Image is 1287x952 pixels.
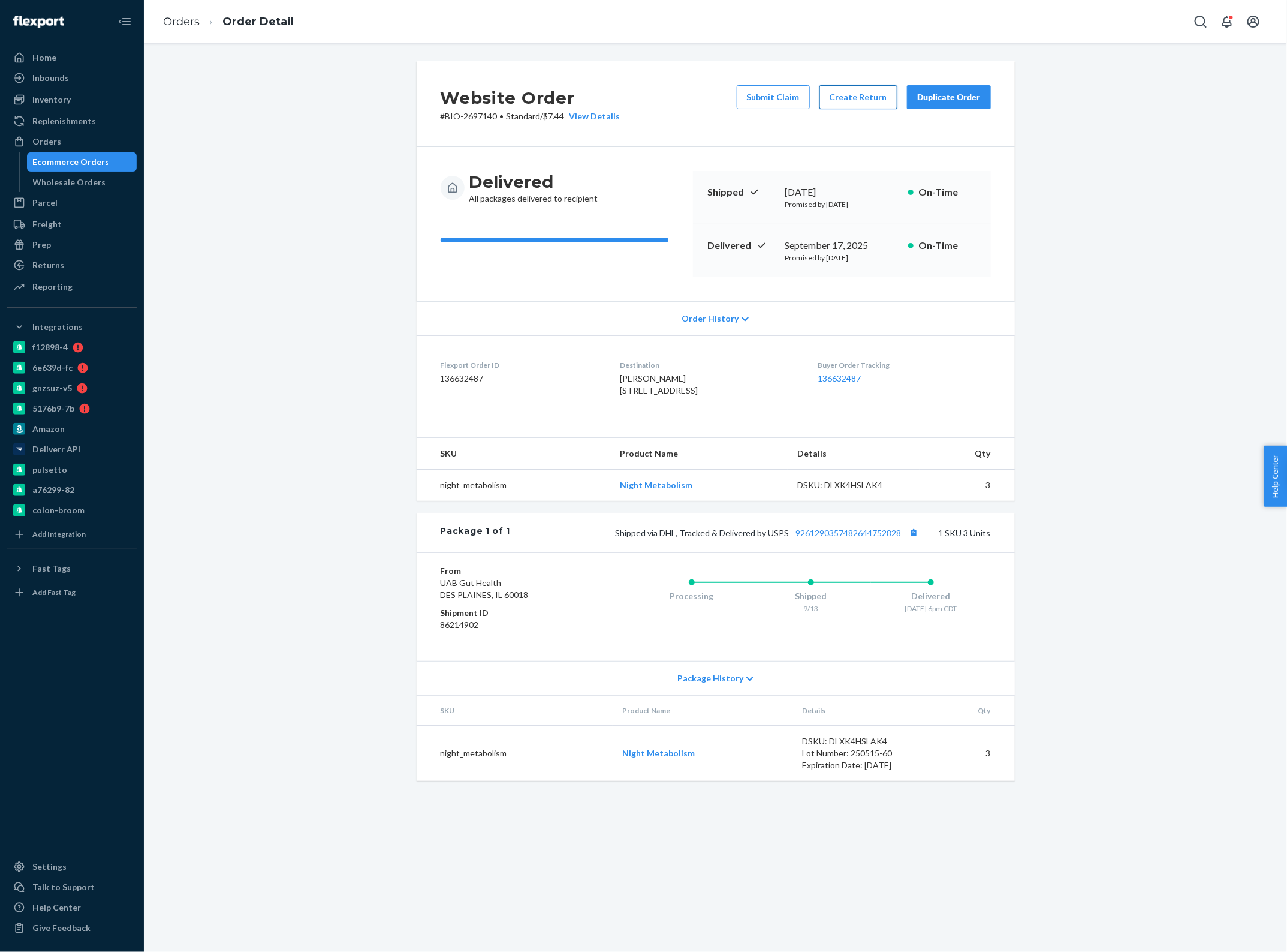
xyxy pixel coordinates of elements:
a: Replenishments [7,112,137,131]
div: Amazon [32,423,65,435]
dd: 136632487 [441,373,601,385]
div: Inventory [32,94,71,106]
th: Details [788,438,920,470]
div: Duplicate Order [917,91,981,103]
div: Give Feedback [32,922,91,934]
button: Close Navigation [113,10,137,34]
button: Create Return [819,85,897,109]
div: DSKU: DLXK4HSLAK4 [797,479,910,491]
button: Give Feedback [7,918,137,938]
div: Inbounds [32,72,69,84]
a: Add Fast Tag [7,583,137,602]
a: Order Detail [222,15,294,28]
a: a76299-82 [7,480,137,500]
td: night_metabolism [417,726,613,782]
div: Package 1 of 1 [441,525,511,540]
div: Lot Number: 250515-60 [802,747,915,759]
th: Product Name [610,438,788,470]
p: Promised by [DATE] [785,253,899,263]
div: Orders [32,136,61,148]
div: Fast Tags [32,563,71,575]
div: Talk to Support [32,881,95,893]
dt: Flexport Order ID [441,360,601,370]
dt: Destination [620,360,798,370]
dt: Shipment ID [441,607,584,619]
a: Deliverr API [7,440,137,459]
div: a76299-82 [32,484,74,496]
a: Orders [7,132,137,151]
div: Prep [32,239,51,251]
div: [DATE] 6pm CDT [871,603,991,614]
dd: 86214902 [441,619,584,631]
a: colon-broom [7,501,137,520]
div: Processing [632,590,752,602]
dt: Buyer Order Tracking [818,360,990,370]
div: Help Center [32,902,81,914]
p: Delivered [707,239,776,253]
button: Fast Tags [7,559,137,578]
button: Integrations [7,317,137,337]
a: gnzsuz-v5 [7,379,137,398]
a: Returns [7,256,137,275]
div: pulsetto [32,464,67,476]
p: On-Time [918,185,976,199]
span: Shipped via DHL, Tracked & Delivered by USPS [616,528,922,538]
a: 5176b9-7b [7,399,137,418]
a: Prep [7,235,137,254]
h2: Website Order [441,85,620,110]
ol: breadcrumbs [153,4,303,40]
button: Open notifications [1215,10,1239,34]
a: Amazon [7,419,137,439]
img: Flexport logo [13,16,64,28]
button: Copy tracking number [906,525,922,540]
div: Integrations [32,321,83,333]
a: Wholesale Orders [27,173,137,192]
span: UAB Gut Health DES PLAINES, IL 60018 [441,578,529,600]
td: 3 [924,726,1015,782]
th: SKU [417,696,613,726]
a: 9261290357482644752828 [796,528,902,538]
button: View Details [565,110,620,122]
div: 5176b9-7b [32,403,74,415]
div: Ecommerce Orders [33,156,110,168]
span: Help Center [1264,446,1287,507]
div: September 17, 2025 [785,239,899,253]
div: Deliverr API [32,443,80,455]
th: Qty [924,696,1015,726]
a: Inbounds [7,68,137,88]
span: Package History [677,672,743,684]
button: Duplicate Order [907,85,991,109]
a: 6e639d-fc [7,358,137,377]
a: Ecommerce Orders [27,152,137,172]
a: Reporting [7,277,137,296]
div: Settings [32,861,67,873]
div: 9/13 [751,603,871,614]
p: # BIO-2697140 / $7.44 [441,110,620,122]
a: Inventory [7,90,137,109]
td: night_metabolism [417,470,610,501]
span: • [500,111,504,121]
div: Expiration Date: [DATE] [802,759,915,771]
div: Add Integration [32,529,86,539]
th: SKU [417,438,610,470]
a: Freight [7,215,137,234]
span: Order History [682,313,739,325]
button: Submit Claim [737,85,810,109]
p: Promised by [DATE] [785,199,899,209]
div: 1 SKU 3 Units [510,525,990,540]
div: Add Fast Tag [32,587,76,597]
a: Home [7,48,137,67]
dt: From [441,565,584,577]
div: Parcel [32,197,58,209]
div: Shipped [751,590,871,602]
h3: Delivered [469,171,598,193]
th: Product Name [613,696,792,726]
span: Standard [507,111,541,121]
button: Open Search Box [1189,10,1213,34]
a: Add Integration [7,525,137,544]
div: Freight [32,218,62,230]
div: f12898-4 [32,341,68,353]
a: pulsetto [7,460,137,479]
div: Wholesale Orders [33,176,106,188]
